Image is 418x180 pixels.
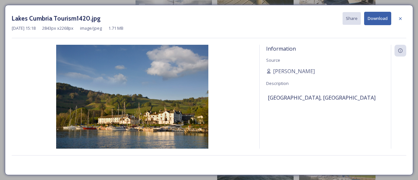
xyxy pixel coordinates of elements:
[266,45,296,52] span: Information
[12,25,36,31] span: [DATE] 15:18
[343,12,361,25] button: Share
[273,67,315,75] span: [PERSON_NAME]
[12,14,101,23] h3: Lakes Cumbria Tourism1420.jpg
[266,57,280,63] span: Source
[364,12,391,25] button: Download
[268,94,376,102] span: [GEOGRAPHIC_DATA], [GEOGRAPHIC_DATA]
[80,25,102,31] span: image/jpeg
[108,25,123,31] span: 1.71 MB
[42,25,73,31] span: 2843 px x 2268 px
[12,45,253,166] img: Lakes%20Cumbria%20Tourism1420.jpg
[266,80,289,86] span: Description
